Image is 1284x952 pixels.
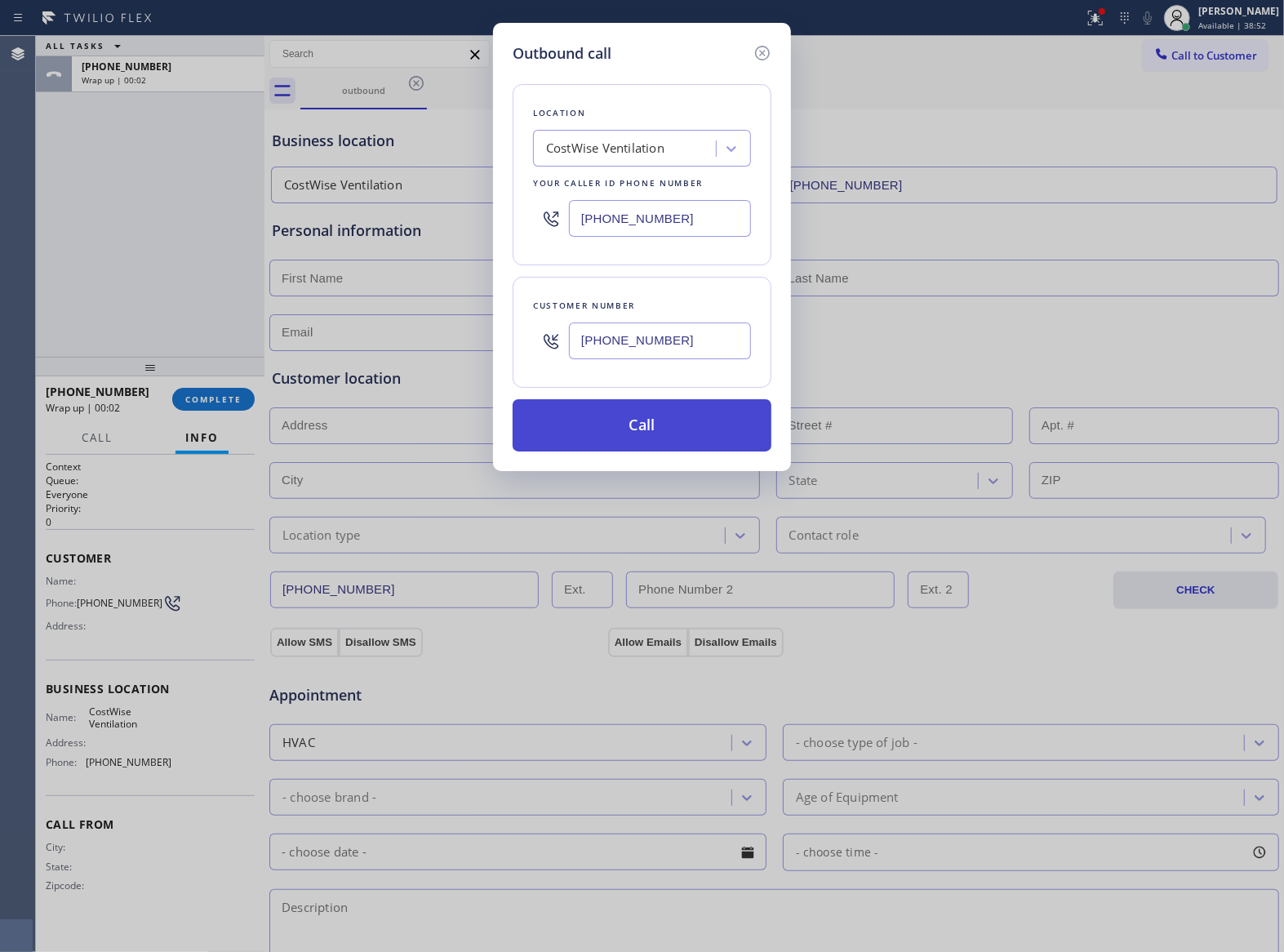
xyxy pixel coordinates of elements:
button: Call [513,399,771,452]
input: (123) 456-7890 [569,323,751,359]
input: (123) 456-7890 [569,200,751,237]
div: Your caller id phone number [533,175,751,192]
div: Customer number [533,297,751,314]
div: CostWise Ventilation [546,140,664,158]
h5: Outbound call [513,42,611,65]
div: Location [533,105,751,122]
